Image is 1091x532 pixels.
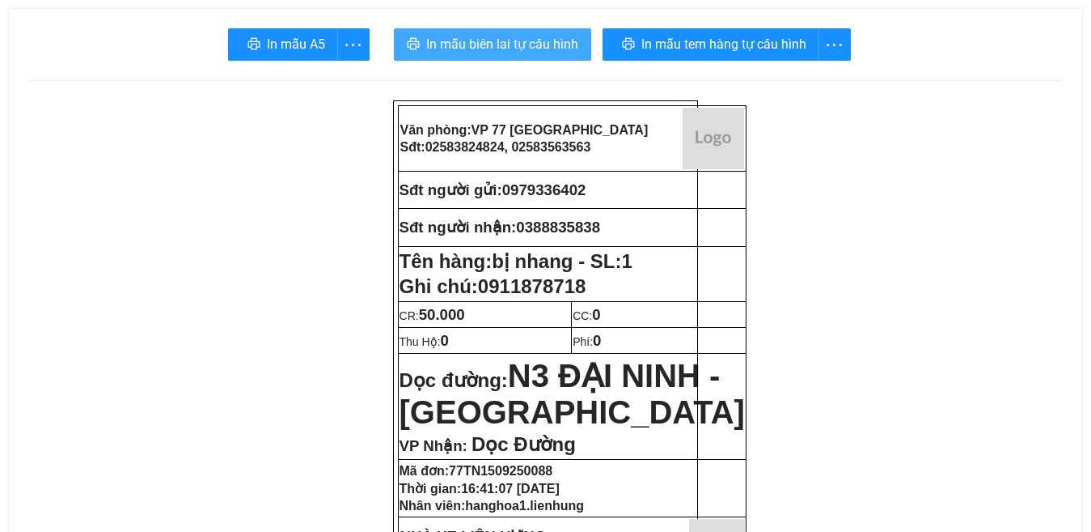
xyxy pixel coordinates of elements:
span: N3 ĐẠI NINH - [GEOGRAPHIC_DATA] [400,358,745,430]
span: In mẫu tem hàng tự cấu hình [641,34,806,54]
span: 0 [441,332,449,349]
span: 0388835838 [516,219,600,236]
strong: Thời gian: [400,482,560,496]
span: more [338,35,369,55]
strong: Sđt: [400,140,591,154]
strong: Dọc đường: [400,369,745,428]
strong: Sđt người gửi: [400,181,502,198]
span: Phí: [573,335,601,348]
span: 16:41:07 [DATE] [461,482,560,496]
img: logo [683,108,744,169]
span: 0911878718 [478,275,586,297]
strong: Văn phòng: [400,123,649,137]
span: 1 [622,250,632,272]
strong: Mã đơn: [400,464,553,478]
span: In mẫu A5 [267,34,325,54]
span: printer [247,37,260,53]
span: CC: [573,309,601,322]
span: Ghi chú: [400,275,586,297]
span: CR: [400,309,465,322]
span: 0 [592,306,600,323]
strong: Sđt người nhận: [400,219,517,236]
span: more [819,35,850,55]
span: Thu Hộ: [400,335,449,348]
span: bị nhang - SL: [492,250,632,272]
span: 0 [593,332,601,349]
strong: Tên hàng: [400,250,632,272]
button: more [337,28,370,61]
button: printerIn mẫu biên lai tự cấu hình [394,28,591,61]
span: 50.000 [419,306,465,323]
span: 0979336402 [502,181,586,198]
button: more [818,28,851,61]
span: hanghoa1.lienhung [465,499,584,513]
span: printer [622,37,635,53]
strong: Nhân viên: [400,499,584,513]
button: printerIn mẫu A5 [228,28,338,61]
span: 77TN1509250088 [449,464,552,478]
button: printerIn mẫu tem hàng tự cấu hình [603,28,819,61]
span: VP 77 [GEOGRAPHIC_DATA] [471,123,649,137]
span: In mẫu biên lai tự cấu hình [426,34,578,54]
span: 02583824824, 02583563563 [425,140,591,154]
span: Dọc Đường [471,433,576,455]
span: VP Nhận: [400,437,467,454]
span: printer [407,37,420,53]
